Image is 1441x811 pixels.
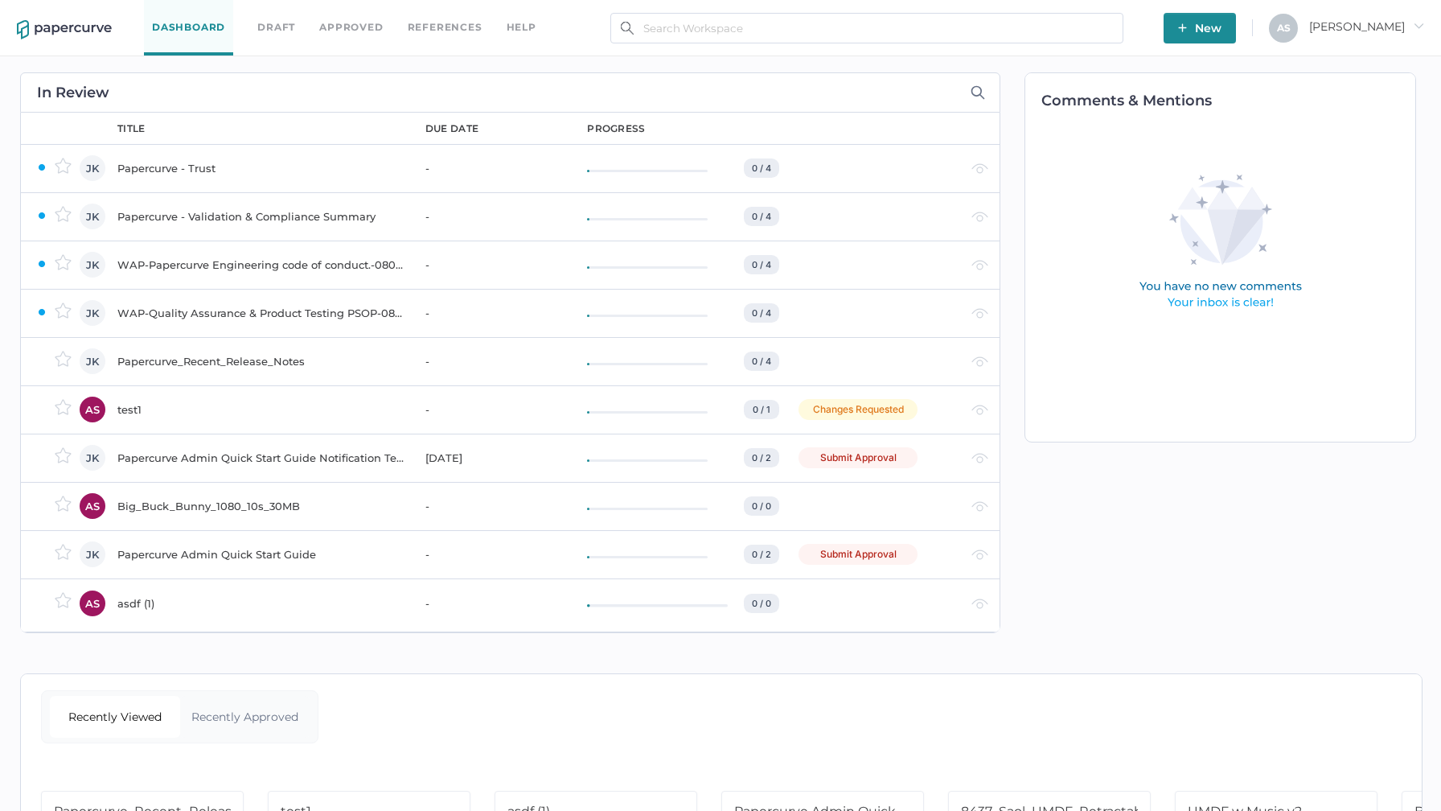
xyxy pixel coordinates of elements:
[971,163,988,174] img: eye-light-gray.b6d092a5.svg
[80,204,105,229] div: JK
[55,592,72,608] img: star-inactive.70f2008a.svg
[80,348,105,374] div: JK
[744,594,779,613] div: 0 / 0
[1178,23,1187,32] img: plus-white.e19ec114.svg
[971,85,985,100] img: search-icon-expand.c6106642.svg
[117,255,406,274] div: WAP-Papercurve Engineering code of conduct.-080825-134217
[744,496,779,516] div: 0 / 0
[799,399,918,420] div: Changes Requested
[409,337,571,385] td: -
[319,19,383,36] a: Approved
[55,544,72,560] img: star-inactive.70f2008a.svg
[257,19,295,36] a: Draft
[409,385,571,434] td: -
[744,255,779,274] div: 0 / 4
[1178,13,1221,43] span: New
[587,121,645,136] div: progress
[1105,162,1336,323] img: comments-empty-state.0193fcf7.svg
[799,447,918,468] div: Submit Approval
[55,351,72,367] img: star-inactive.70f2008a.svg
[80,541,105,567] div: JK
[117,158,406,178] div: Papercurve - Trust
[37,259,47,269] img: ZaPP2z7XVwAAAABJRU5ErkJggg==
[55,447,72,463] img: star-inactive.70f2008a.svg
[744,207,779,226] div: 0 / 4
[117,594,406,613] div: asdf (1)
[117,352,406,371] div: Papercurve_Recent_Release_Notes
[971,453,988,463] img: eye-light-gray.b6d092a5.svg
[80,300,105,326] div: JK
[117,303,406,323] div: WAP-Quality Assurance & Product Testing PSOP-080825-134205
[610,13,1123,43] input: Search Workspace
[507,19,536,36] div: help
[971,405,988,415] img: eye-light-gray.b6d092a5.svg
[971,260,988,270] img: eye-light-gray.b6d092a5.svg
[409,530,571,578] td: -
[80,493,105,519] div: AS
[744,158,779,178] div: 0 / 4
[408,19,482,36] a: References
[409,289,571,337] td: -
[180,696,310,738] div: Recently Approved
[1309,19,1424,34] span: [PERSON_NAME]
[117,400,406,419] div: test1
[425,121,478,136] div: due date
[1164,13,1236,43] button: New
[55,496,72,512] img: star-inactive.70f2008a.svg
[117,545,406,564] div: Papercurve Admin Quick Start Guide
[117,496,406,516] div: Big_Buck_Bunny_1080_10s_30MB
[117,121,146,136] div: title
[80,591,105,616] div: AS
[425,448,568,467] div: [DATE]
[117,207,406,226] div: Papercurve - Validation & Compliance Summary
[971,501,988,512] img: eye-light-gray.b6d092a5.svg
[55,158,72,174] img: star-inactive.70f2008a.svg
[971,550,988,560] img: eye-light-gray.b6d092a5.svg
[1041,93,1415,108] h2: Comments & Mentions
[55,303,72,319] img: star-inactive.70f2008a.svg
[971,356,988,367] img: eye-light-gray.b6d092a5.svg
[744,545,779,564] div: 0 / 2
[117,448,406,467] div: Papercurve Admin Quick Start Guide Notification Test
[80,397,105,422] div: AS
[744,400,779,419] div: 0 / 1
[37,307,47,317] img: ZaPP2z7XVwAAAABJRU5ErkJggg==
[744,448,779,467] div: 0 / 2
[744,303,779,323] div: 0 / 4
[55,254,72,270] img: star-inactive.70f2008a.svg
[409,578,571,627] td: -
[971,599,988,609] img: eye-light-gray.b6d092a5.svg
[1413,20,1424,31] i: arrow_right
[409,241,571,289] td: -
[17,20,112,39] img: papercurve-logo-colour.7244d18c.svg
[50,696,180,738] div: Recently Viewed
[621,22,634,35] img: search.bf03fe8b.svg
[37,211,47,220] img: ZaPP2z7XVwAAAABJRU5ErkJggg==
[80,252,105,278] div: JK
[744,352,779,371] div: 0 / 4
[80,445,105,471] div: JK
[409,192,571,241] td: -
[37,85,109,100] h2: In Review
[971,212,988,222] img: eye-light-gray.b6d092a5.svg
[55,399,72,415] img: star-inactive.70f2008a.svg
[80,155,105,181] div: JK
[971,308,988,319] img: eye-light-gray.b6d092a5.svg
[799,544,918,565] div: Submit Approval
[409,144,571,192] td: -
[1277,22,1291,34] span: A S
[37,163,47,172] img: ZaPP2z7XVwAAAABJRU5ErkJggg==
[55,206,72,222] img: star-inactive.70f2008a.svg
[409,482,571,530] td: -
